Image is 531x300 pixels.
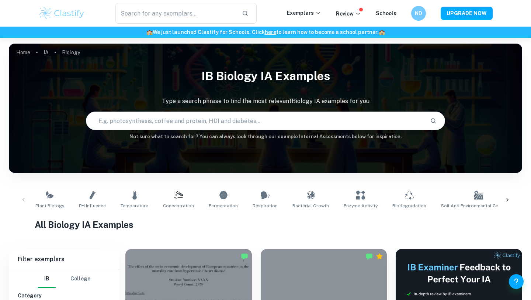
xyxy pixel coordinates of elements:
[115,3,236,24] input: Search for any exemplars...
[376,253,383,260] div: Premium
[287,9,321,17] p: Exemplars
[16,47,30,58] a: Home
[70,270,90,288] button: College
[44,47,49,58] a: IA
[411,6,426,21] button: ND
[86,110,424,131] input: E.g. photosynthesis, coffee and protein, HDI and diabetes...
[38,270,56,288] button: IB
[9,97,522,106] p: Type a search phrase to find the most relevant Biology IA examples for you
[441,202,516,209] span: Soil and Environmental Conditions
[62,48,80,57] p: Biology
[146,29,153,35] span: 🏫
[253,202,278,209] span: Respiration
[79,202,106,209] span: pH Influence
[241,253,248,260] img: Marked
[35,218,497,231] h1: All Biology IA Examples
[121,202,148,209] span: Temperature
[38,270,90,288] div: Filter type choice
[379,29,385,35] span: 🏫
[392,202,426,209] span: Biodegradation
[509,274,524,289] button: Help and Feedback
[427,115,440,127] button: Search
[163,202,194,209] span: Concentration
[441,7,493,20] button: UPGRADE NOW
[38,6,85,21] img: Clastify logo
[9,64,522,88] h1: IB Biology IA examples
[1,28,530,36] h6: We just launched Clastify for Schools. Click to learn how to become a school partner.
[209,202,238,209] span: Fermentation
[336,10,361,18] p: Review
[35,202,64,209] span: Plant Biology
[365,253,373,260] img: Marked
[414,9,423,17] h6: ND
[18,292,111,300] h6: Category
[9,133,522,140] h6: Not sure what to search for? You can always look through our example Internal Assessments below f...
[344,202,378,209] span: Enzyme Activity
[376,10,396,16] a: Schools
[9,249,119,270] h6: Filter exemplars
[292,202,329,209] span: Bacterial Growth
[265,29,276,35] a: here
